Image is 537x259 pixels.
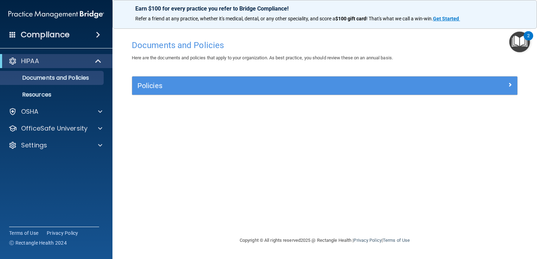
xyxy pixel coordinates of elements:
img: PMB logo [8,7,104,21]
a: Terms of Use [383,238,410,243]
a: OfficeSafe University [8,124,102,133]
p: OfficeSafe University [21,124,88,133]
p: Resources [5,91,101,98]
p: Settings [21,141,47,150]
span: Here are the documents and policies that apply to your organization. As best practice, you should... [132,55,393,60]
p: Documents and Policies [5,74,101,81]
a: Terms of Use [9,230,38,237]
a: Settings [8,141,102,150]
a: OSHA [8,107,102,116]
span: Ⓒ Rectangle Health 2024 [9,239,67,246]
a: HIPAA [8,57,102,65]
h4: Documents and Policies [132,41,518,50]
a: Privacy Policy [354,238,381,243]
div: 2 [527,36,530,45]
div: Copyright © All rights reserved 2025 @ Rectangle Health | | [196,229,453,252]
p: HIPAA [21,57,39,65]
button: Open Resource Center, 2 new notifications [509,32,530,52]
strong: $100 gift card [335,16,366,21]
span: ! That's what we call a win-win. [366,16,433,21]
a: Privacy Policy [47,230,78,237]
p: Earn $100 for every practice you refer to Bridge Compliance! [135,5,514,12]
a: Get Started [433,16,460,21]
a: Policies [137,80,512,91]
h5: Policies [137,82,416,89]
p: OSHA [21,107,39,116]
span: Refer a friend at any practice, whether it's medical, dental, or any other speciality, and score a [135,16,335,21]
h4: Compliance [21,30,70,40]
strong: Get Started [433,16,459,21]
